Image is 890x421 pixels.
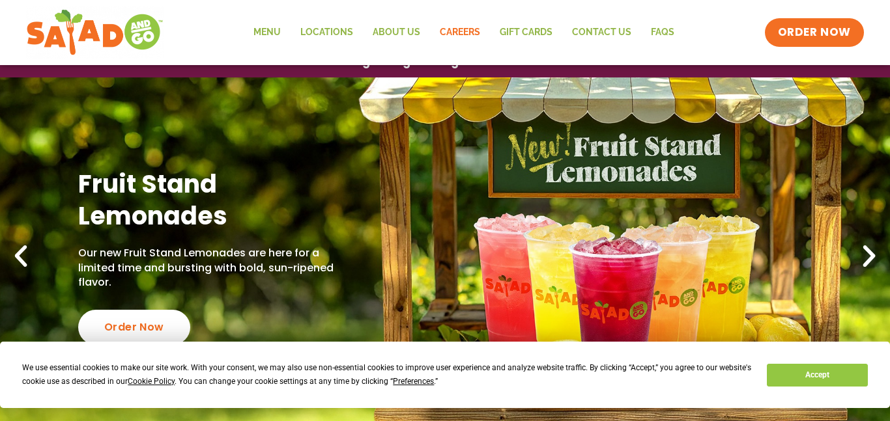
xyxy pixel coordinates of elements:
[767,364,867,387] button: Accept
[765,18,864,47] a: ORDER NOW
[7,242,35,271] div: Previous slide
[363,18,430,48] a: About Us
[26,7,164,59] img: new-SAG-logo-768×292
[641,18,684,48] a: FAQs
[244,18,291,48] a: Menu
[430,18,490,48] a: Careers
[393,377,434,386] span: Preferences
[562,18,641,48] a: Contact Us
[78,310,190,345] div: Order Now
[78,246,346,290] p: Our new Fruit Stand Lemonades are here for a limited time and bursting with bold, sun-ripened fla...
[778,25,851,40] span: ORDER NOW
[490,18,562,48] a: GIFT CARDS
[128,377,175,386] span: Cookie Policy
[78,168,346,232] h2: Fruit Stand Lemonades
[291,18,363,48] a: Locations
[855,242,883,271] div: Next slide
[22,361,751,388] div: We use essential cookies to make our site work. With your consent, we may also use non-essential ...
[244,18,684,48] nav: Menu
